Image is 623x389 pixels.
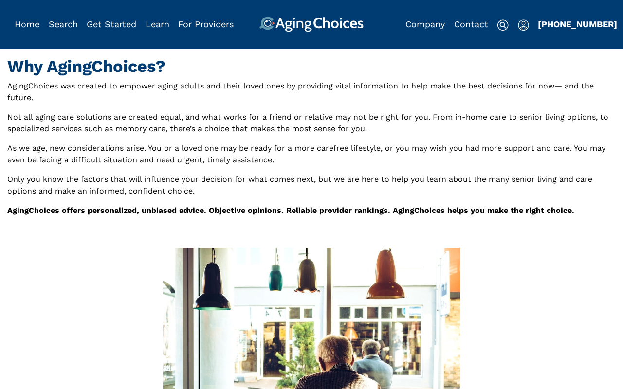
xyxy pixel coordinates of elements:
a: Contact [454,19,488,29]
div: Popover trigger [518,17,529,32]
div: Popover trigger [49,17,78,32]
p: AgingChoices was created to empower aging adults and their loved ones by providing vital informat... [7,80,616,104]
img: user-icon.svg [518,19,529,31]
a: Home [15,19,39,29]
a: For Providers [178,19,234,29]
a: Learn [146,19,169,29]
a: Company [405,19,445,29]
p: Not all aging care solutions are created equal, and what works for a friend or relative may not b... [7,111,616,135]
img: AgingChoices [259,17,364,32]
strong: AgingChoices offers personalized, unbiased advice. Objective opinions. Reliable provider rankings... [7,206,574,215]
p: As we age, new considerations arise. You or a loved one may be ready for a more carefree lifestyl... [7,142,616,166]
a: [PHONE_NUMBER] [538,19,617,29]
a: Get Started [87,19,136,29]
a: Search [49,19,78,29]
img: search-icon.svg [497,19,509,31]
p: Only you know the factors that will influence your decision for what comes next, but we are here ... [7,174,616,197]
h1: Why AgingChoices? [7,56,616,76]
